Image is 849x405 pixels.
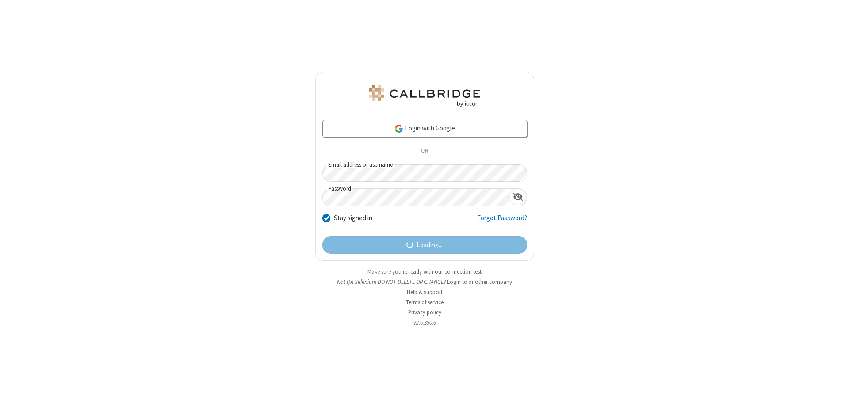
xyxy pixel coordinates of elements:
a: Terms of service [406,298,444,306]
input: Email address or username [322,164,527,182]
div: Show password [509,189,527,205]
li: v2.6.350.6 [315,318,534,327]
button: Loading... [322,236,527,254]
a: Login with Google [322,120,527,138]
button: Login to another company [447,278,512,286]
a: Forgot Password? [477,213,527,230]
a: Help & support [407,288,443,296]
input: Password [323,189,509,206]
span: Loading... [417,240,443,250]
span: OR [417,145,432,157]
a: Privacy policy [408,309,441,316]
a: Make sure you're ready with our connection test [367,268,482,275]
label: Stay signed in [334,213,372,223]
img: QA Selenium DO NOT DELETE OR CHANGE [367,85,482,107]
li: Not QA Selenium DO NOT DELETE OR CHANGE? [315,278,534,286]
img: google-icon.png [394,124,404,134]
